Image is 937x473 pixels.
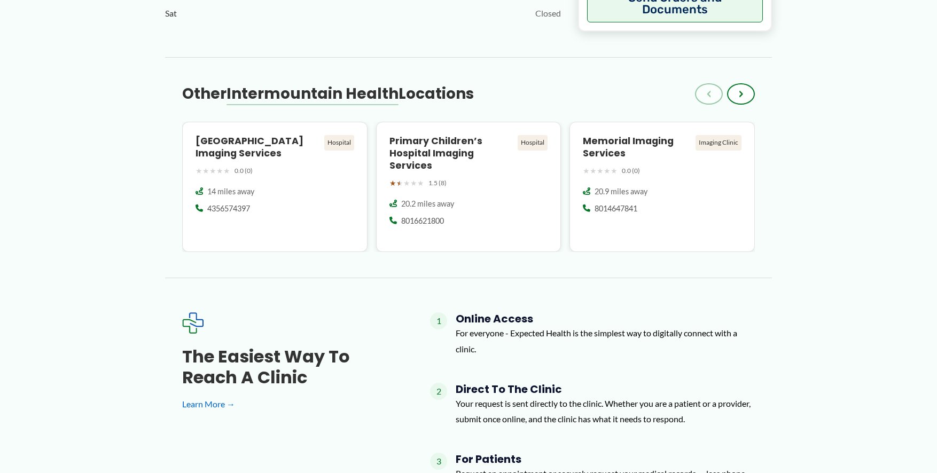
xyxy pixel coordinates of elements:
[430,453,447,470] span: 3
[583,135,691,160] h4: Memorial Imaging Services
[456,396,755,427] p: Your request is sent directly to the clinic. Whether you are a patient or a provider, submit once...
[430,383,447,400] span: 2
[376,122,561,252] a: Primary Children’s Hospital Imaging Services Hospital ★★★★★ 1.5 (8) 20.2 miles away 8016621800
[165,5,177,21] span: Sat
[196,164,202,178] span: ★
[410,176,417,190] span: ★
[389,176,396,190] span: ★
[604,164,611,178] span: ★
[207,203,250,214] span: 4356574397
[389,135,514,172] h4: Primary Children’s Hospital Imaging Services
[569,122,755,252] a: Memorial Imaging Services Imaging Clinic ★★★★★ 0.0 (0) 20.9 miles away 8014647841
[209,164,216,178] span: ★
[622,165,640,177] span: 0.0 (0)
[456,325,755,357] p: For everyone - Expected Health is the simplest way to digitally connect with a clinic.
[518,135,548,150] div: Hospital
[182,396,396,412] a: Learn More →
[456,312,755,325] h4: Online Access
[182,84,474,104] h3: Other Locations
[401,216,444,226] span: 8016621800
[227,83,399,104] span: Intermountain Health
[696,135,741,150] div: Imaging Clinic
[595,203,637,214] span: 8014647841
[401,199,454,209] span: 20.2 miles away
[456,453,755,466] h4: For Patients
[727,83,755,105] button: ›
[396,176,403,190] span: ★
[403,176,410,190] span: ★
[223,164,230,178] span: ★
[707,88,711,100] span: ‹
[235,165,253,177] span: 0.0 (0)
[182,312,204,334] img: Expected Healthcare Logo
[207,186,254,197] span: 14 miles away
[428,177,447,189] span: 1.5 (8)
[739,88,743,100] span: ›
[216,164,223,178] span: ★
[590,164,597,178] span: ★
[595,186,647,197] span: 20.9 miles away
[202,164,209,178] span: ★
[324,135,354,150] div: Hospital
[182,346,396,388] h3: The Easiest Way to Reach a Clinic
[597,164,604,178] span: ★
[196,135,320,160] h4: [GEOGRAPHIC_DATA] Imaging Services
[695,83,723,105] button: ‹
[417,176,424,190] span: ★
[430,312,447,329] span: 1
[611,164,618,178] span: ★
[535,5,561,21] span: Closed
[583,164,590,178] span: ★
[182,122,368,252] a: [GEOGRAPHIC_DATA] Imaging Services Hospital ★★★★★ 0.0 (0) 14 miles away 4356574397
[456,383,755,396] h4: Direct to the Clinic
